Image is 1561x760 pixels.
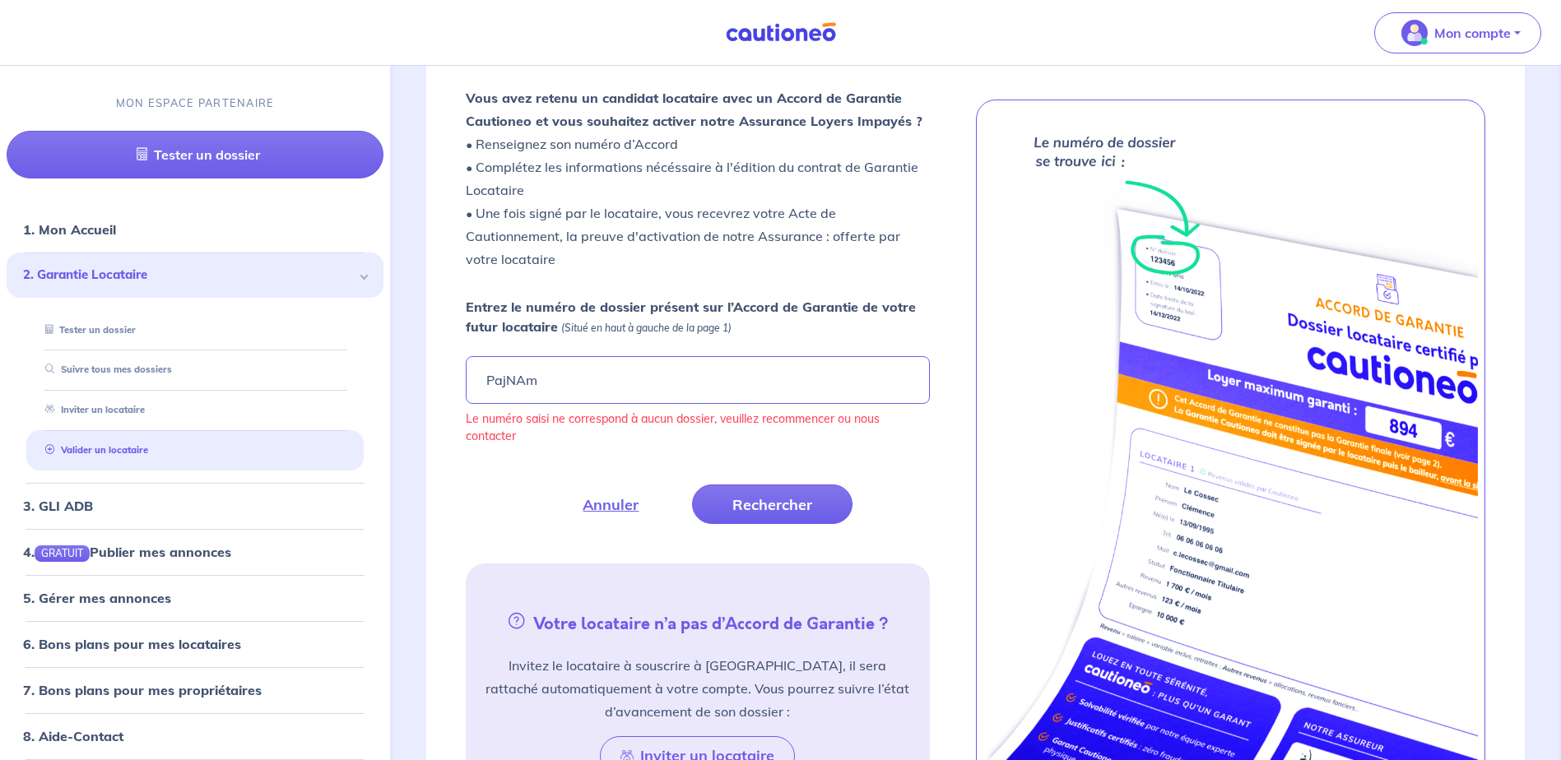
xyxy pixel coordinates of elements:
div: 2. Garantie Locataire [7,253,383,299]
strong: Vous avez retenu un candidat locataire avec un Accord de Garantie Cautioneo et vous souhaitez act... [466,90,922,129]
a: Tester un dossier [7,132,383,179]
a: 4.GRATUITPublier mes annonces [23,544,231,560]
div: Valider un locataire [26,437,364,464]
div: Inviter un locataire [26,397,364,424]
h5: Votre locataire n’a pas d’Accord de Garantie ? [472,609,922,634]
button: illu_account_valid_menu.svgMon compte [1374,12,1541,53]
div: 8. Aide-Contact [7,720,383,753]
a: 1. Mon Accueil [23,222,116,239]
a: 7. Bons plans pour mes propriétaires [23,682,262,698]
div: 6. Bons plans pour mes locataires [7,628,383,660]
a: Suivre tous mes dossiers [39,364,172,376]
button: Annuler [542,484,679,524]
div: 5. Gérer mes annonces [7,582,383,614]
a: Valider un locataire [39,444,148,456]
strong: Entrez le numéro de dossier présent sur l’Accord de Garantie de votre futur locataire [466,299,916,335]
p: MON ESPACE PARTENAIRE [116,95,275,111]
div: 1. Mon Accueil [7,214,383,247]
div: Tester un dossier [26,317,364,344]
div: 3. GLI ADB [7,489,383,522]
a: 6. Bons plans pour mes locataires [23,636,241,652]
p: Le numéro saisi ne correspond à aucun dossier, veuillez recommencer ou nous contacter [466,410,929,445]
a: Tester un dossier [39,324,136,336]
a: 5. Gérer mes annonces [23,590,171,606]
p: Invitez le locataire à souscrire à [GEOGRAPHIC_DATA], il sera rattaché automatiquement à votre co... [485,654,909,723]
div: 4.GRATUITPublier mes annonces [7,535,383,568]
div: 7. Bons plans pour mes propriétaires [7,674,383,707]
p: Mon compte [1434,23,1511,43]
p: • Renseignez son numéro d’Accord • Complétez les informations nécéssaire à l'édition du contrat d... [466,86,929,271]
span: 2. Garantie Locataire [23,266,355,285]
button: Rechercher [692,484,853,524]
input: Ex : 453678 [466,356,929,404]
div: Suivre tous mes dossiers [26,357,364,384]
a: Inviter un locataire [39,405,145,416]
img: Cautioneo [719,22,843,43]
a: 8. Aide-Contact [23,728,123,744]
em: (Situé en haut à gauche de la page 1) [561,322,732,334]
img: illu_account_valid_menu.svg [1401,20,1428,46]
a: 3. GLI ADB [23,498,93,514]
